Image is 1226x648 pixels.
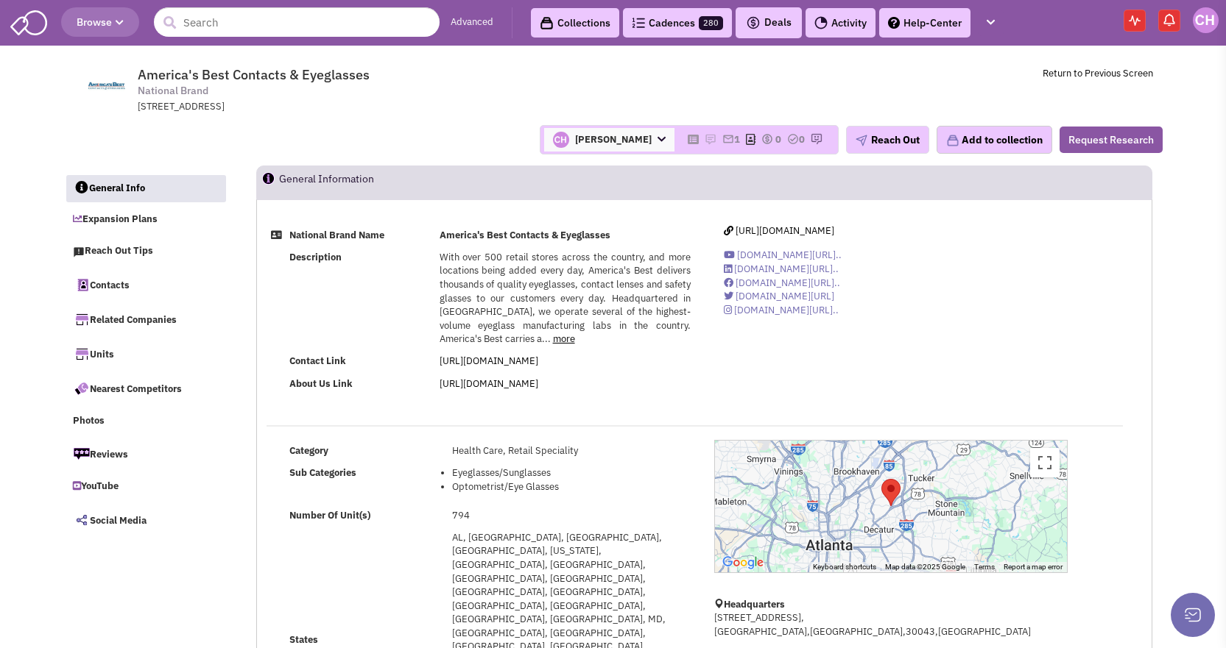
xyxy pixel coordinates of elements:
[289,251,342,263] b: Description
[74,68,141,104] img: www.americasbest.com
[811,133,822,145] img: research-icon.png
[734,133,740,146] span: 1
[10,7,47,35] img: SmartAdmin
[734,263,839,275] span: [DOMAIN_NAME][URL]..
[279,166,374,199] h2: General Information
[1043,67,1153,79] a: Return to Previous Screen
[885,563,965,571] span: Map data ©2025 Google
[451,15,493,29] a: Advanced
[544,128,674,152] span: [PERSON_NAME]
[540,16,554,30] img: icon-collection-lavender-black.svg
[724,263,839,275] a: [DOMAIN_NAME][URL]..
[714,611,1068,638] p: [STREET_ADDRESS], [GEOGRAPHIC_DATA],[GEOGRAPHIC_DATA],30043,[GEOGRAPHIC_DATA]
[736,224,834,237] span: [URL][DOMAIN_NAME]
[440,229,610,241] b: America's Best Contacts & Eyeglasses
[946,134,959,147] img: icon-collection-lavender.png
[736,290,834,302] span: [DOMAIN_NAME][URL]
[806,8,876,38] a: Activity
[553,132,569,148] img: kcP6dnMC3UaeMqgAzfdhLA.png
[1030,448,1060,477] button: Toggle fullscreen view
[724,290,834,302] a: [DOMAIN_NAME][URL]
[440,355,538,367] a: [URL][DOMAIN_NAME]
[289,466,356,479] b: Sub Categories
[289,355,346,367] b: Contact Link
[879,8,970,38] a: Help-Center
[289,509,370,521] b: Number Of Unit(s)
[787,133,799,145] img: TaskCount.png
[814,16,828,29] img: Activity.png
[623,8,732,38] a: Cadences280
[289,229,384,241] b: National Brand Name
[452,480,691,494] li: Optometrist/Eye Glasses
[775,133,781,146] span: 0
[66,175,227,203] a: General Info
[138,66,370,83] span: America's Best Contacts & Eyeglasses
[881,479,901,506] div: America&#39;s Best Contacts &amp; Eyeglasses
[66,505,226,535] a: Social Media
[66,373,226,404] a: Nearest Competitors
[66,473,226,501] a: YouTube
[705,133,716,145] img: icon-note.png
[856,135,867,146] img: plane.png
[724,598,785,610] b: Headquarters
[154,7,440,37] input: Search
[736,277,840,289] span: [DOMAIN_NAME][URL]..
[553,332,575,345] a: more
[66,206,226,234] a: Expansion Plans
[724,304,839,316] a: [DOMAIN_NAME][URL]..
[632,18,645,28] img: Cadences_logo.png
[66,238,226,266] a: Reach Out Tips
[289,444,328,457] b: Category
[138,100,522,114] div: [STREET_ADDRESS]
[746,15,792,29] span: Deals
[66,338,226,369] a: Units
[531,8,619,38] a: Collections
[719,553,767,572] img: Google
[974,563,995,571] a: Terms (opens in new tab)
[937,126,1052,154] button: Add to collection
[448,505,695,527] td: 794
[1004,563,1063,571] a: Report a map error
[138,83,208,99] span: National Brand
[66,407,226,435] a: Photos
[719,553,767,572] a: Open this area in Google Maps (opens a new window)
[737,249,842,261] span: [DOMAIN_NAME][URL]..
[440,251,691,345] span: With over 500 retail stores across the country, and more locations being added every day, America...
[846,126,929,154] button: Reach Out
[699,16,723,30] span: 280
[724,224,834,237] a: [URL][DOMAIN_NAME]
[1060,127,1163,153] button: Request Research
[448,440,695,462] td: Health Care, Retail Speciality
[734,304,839,316] span: [DOMAIN_NAME][URL]..
[1193,7,1219,33] img: Colin Hodgson
[724,249,842,261] a: [DOMAIN_NAME][URL]..
[813,562,876,572] button: Keyboard shortcuts
[452,466,691,480] li: Eyeglasses/Sunglasses
[61,7,139,37] button: Browse
[746,14,761,32] img: icon-deals.svg
[289,377,353,390] b: About Us Link
[289,633,318,646] b: States
[761,133,773,145] img: icon-dealamount.png
[77,15,124,29] span: Browse
[799,133,805,146] span: 0
[440,377,538,390] a: [URL][DOMAIN_NAME]
[66,304,226,335] a: Related Companies
[66,438,226,469] a: Reviews
[722,133,734,145] img: icon-email-active-16.png
[724,277,840,289] a: [DOMAIN_NAME][URL]..
[741,13,796,32] button: Deals
[66,269,226,300] a: Contacts
[888,17,900,29] img: help.png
